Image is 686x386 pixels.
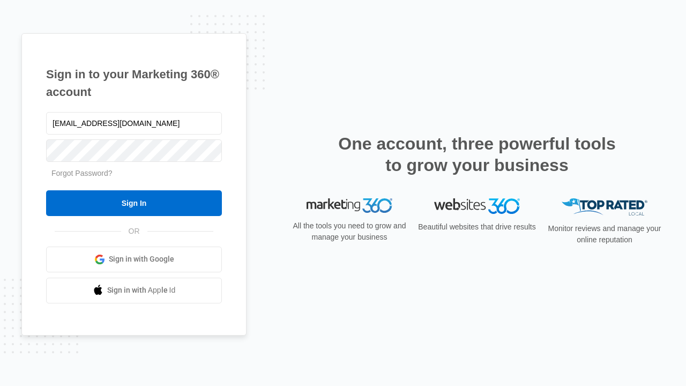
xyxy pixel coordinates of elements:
[46,65,222,101] h1: Sign in to your Marketing 360® account
[121,226,147,237] span: OR
[109,254,174,265] span: Sign in with Google
[545,223,665,246] p: Monitor reviews and manage your online reputation
[51,169,113,177] a: Forgot Password?
[46,278,222,303] a: Sign in with Apple Id
[417,221,537,233] p: Beautiful websites that drive results
[562,198,647,216] img: Top Rated Local
[434,198,520,214] img: Websites 360
[289,220,409,243] p: All the tools you need to grow and manage your business
[46,112,222,135] input: Email
[335,133,619,176] h2: One account, three powerful tools to grow your business
[107,285,176,296] span: Sign in with Apple Id
[46,190,222,216] input: Sign In
[307,198,392,213] img: Marketing 360
[46,247,222,272] a: Sign in with Google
